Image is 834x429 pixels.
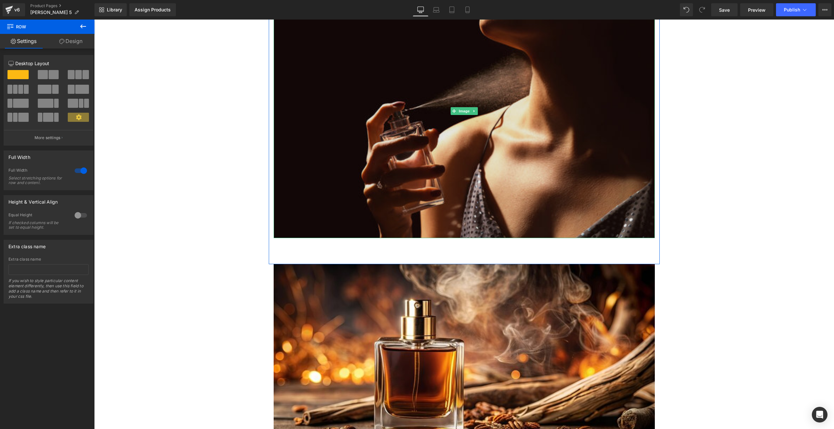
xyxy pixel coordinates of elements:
span: Library [107,7,122,13]
button: Publish [776,3,816,16]
a: Preview [740,3,773,16]
a: Expand / Collapse [377,88,383,95]
div: Extra class name [8,240,46,249]
a: Design [47,34,94,49]
div: If you wish to style particular content element differently, then use this field to add a class n... [8,278,89,303]
div: Assign Products [135,7,171,12]
div: v6 [13,6,21,14]
p: More settings [35,135,61,141]
span: Image [363,88,377,95]
a: New Library [94,3,127,16]
a: Mobile [460,3,475,16]
div: Extra class name [8,257,89,262]
a: v6 [3,3,25,16]
div: If checked columns will be set to equal height. [8,221,67,230]
span: Preview [748,7,766,13]
button: Undo [680,3,693,16]
div: Full Width [8,151,30,160]
div: Height & Vertical Align [8,195,58,205]
p: Desktop Layout [8,60,89,67]
a: Desktop [413,3,428,16]
a: Product Pages [30,3,94,8]
button: More [818,3,831,16]
span: [PERSON_NAME] 5 [30,10,72,15]
span: Publish [784,7,800,12]
span: Save [719,7,730,13]
div: Full Width [8,168,68,175]
div: Equal Height [8,212,68,219]
div: Select stretching options for row and content. [8,176,67,185]
button: Redo [696,3,709,16]
div: Open Intercom Messenger [812,407,827,422]
a: Tablet [444,3,460,16]
a: Laptop [428,3,444,16]
button: More settings [4,130,93,145]
span: Row [7,20,72,34]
